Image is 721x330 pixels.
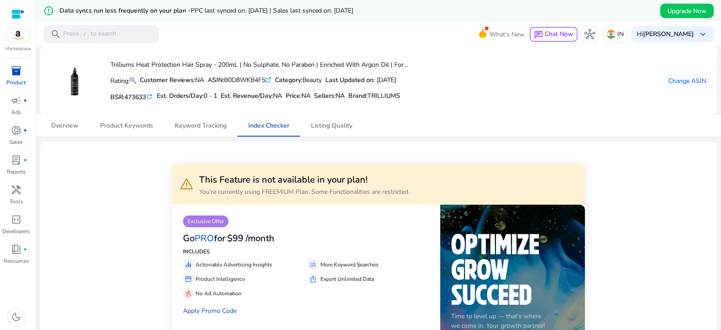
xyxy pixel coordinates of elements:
[50,29,61,40] span: search
[2,227,30,235] p: Developers
[545,30,573,38] span: Chat Now
[325,75,396,85] div: : [DATE]
[6,78,26,87] p: Product
[584,29,595,40] span: hub
[314,92,345,100] h5: Sellers:
[11,108,21,116] p: Ads
[698,29,708,40] span: keyboard_arrow_down
[59,7,353,15] h5: Data syncs run less frequently on your plan -
[7,168,26,176] p: Reports
[23,128,27,132] span: fiber_manual_record
[301,92,310,100] span: NA
[11,244,22,255] span: book_4
[311,123,352,129] span: Listing Quality
[191,6,353,15] span: PPC last synced on: [DATE] | Sales last synced on: [DATE]
[140,75,204,85] div: NA
[325,76,374,84] b: Last Updated on
[196,261,272,269] p: Actionable Advertising Insights
[43,5,54,16] mat-icon: error_outline
[11,155,22,165] span: lab_profile
[248,123,289,129] span: Index Checker
[208,75,271,85] div: B0D8WKB4F5
[668,76,706,86] span: Change ASIN
[196,289,242,298] p: No Ad Automation
[530,27,577,41] button: chatChat Now
[23,158,27,162] span: fiber_manual_record
[204,92,217,100] span: 0 - 1
[23,99,27,102] span: fiber_manual_record
[11,125,22,136] span: donut_small
[667,6,707,16] span: Upgrade Now
[11,312,22,322] span: dark_mode
[208,76,224,84] b: ASIN:
[23,247,27,251] span: fiber_manual_record
[183,247,429,256] p: INCLUDES
[199,187,410,197] p: You're currently using FREEMIUM Plan. Some Functionalities are restricted.
[196,275,245,283] p: Product Intelligence
[175,123,227,129] span: Keyword Tracking
[195,232,214,244] span: PRO
[581,25,599,43] button: hub
[221,92,282,100] h5: Est. Revenue/Day:
[310,275,317,283] span: ios_share
[607,30,616,39] img: in.svg
[179,177,194,191] span: warning
[51,123,78,129] span: Overview
[320,275,374,283] p: Export Unlimited Data
[185,290,192,297] span: gavel
[63,29,116,39] p: Press to search
[637,31,694,37] p: Hi
[110,75,136,86] p: Rating:
[11,184,22,195] span: handyman
[665,73,710,88] button: Change ASIN
[6,28,30,42] img: amazon.svg
[273,92,282,100] span: NA
[5,46,31,52] p: Marketplace
[58,64,91,98] img: 31VOQOs40PL.jpg
[11,65,22,76] span: inventory_2
[183,307,237,315] a: Apply Promo Code
[367,92,400,100] span: TRILLIUMS
[660,4,714,18] button: Upgrade Now
[110,92,153,101] h5: BSR:
[185,275,192,283] span: storefront
[643,30,694,38] b: [PERSON_NAME]
[534,30,543,39] span: chat
[11,95,22,106] span: campaign
[81,29,89,39] span: /
[4,257,29,265] p: Resources
[310,261,317,268] span: manage_search
[286,92,310,100] h5: Price:
[183,233,225,244] h3: Go for
[275,76,302,84] b: Category:
[348,92,366,100] span: Brand
[336,92,345,100] span: NA
[199,174,410,185] h3: This Feature is not available in your plan!
[157,92,217,100] h5: Est. Orders/Day:
[110,61,408,69] h4: Trilliums Heat Protection Hair Spray - 200mL | No Sulphate, No Paraben | Enriched With Argon Oil ...
[227,233,274,244] h3: $99 /month
[9,197,23,206] p: Tools
[9,138,23,146] p: Sales
[183,215,228,227] p: Exclusive Offer
[617,26,624,42] p: IN
[100,123,153,129] span: Product Keywords
[146,92,153,101] mat-icon: refresh
[489,27,525,42] span: What's New
[185,261,192,268] span: equalizer
[140,76,195,84] b: Customer Reviews:
[275,75,322,85] div: Beauty
[124,93,146,101] span: 473633
[320,261,379,269] p: More Keyword Searches
[11,214,22,225] span: code_blocks
[348,92,400,100] h5: :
